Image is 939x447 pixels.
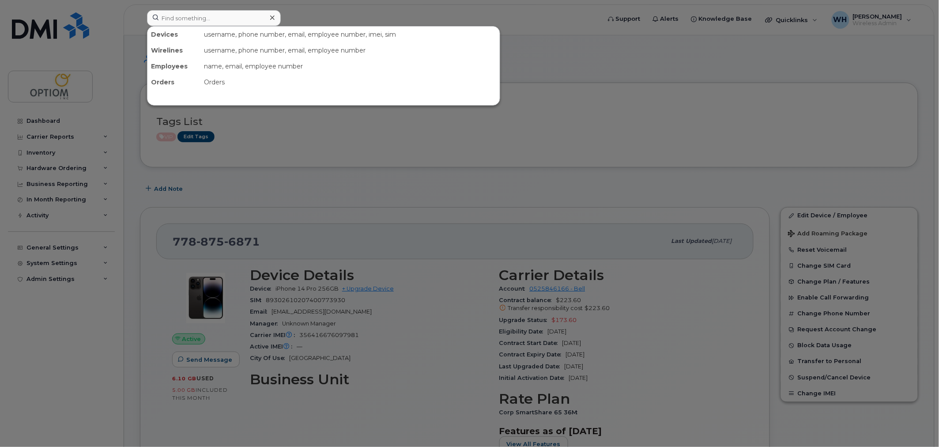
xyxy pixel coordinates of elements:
div: Wirelines [147,42,200,58]
div: Orders [200,74,500,90]
div: name, email, employee number [200,58,500,74]
div: Devices [147,27,200,42]
div: Employees [147,58,200,74]
div: Orders [147,74,200,90]
div: username, phone number, email, employee number, imei, sim [200,27,500,42]
div: username, phone number, email, employee number [200,42,500,58]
